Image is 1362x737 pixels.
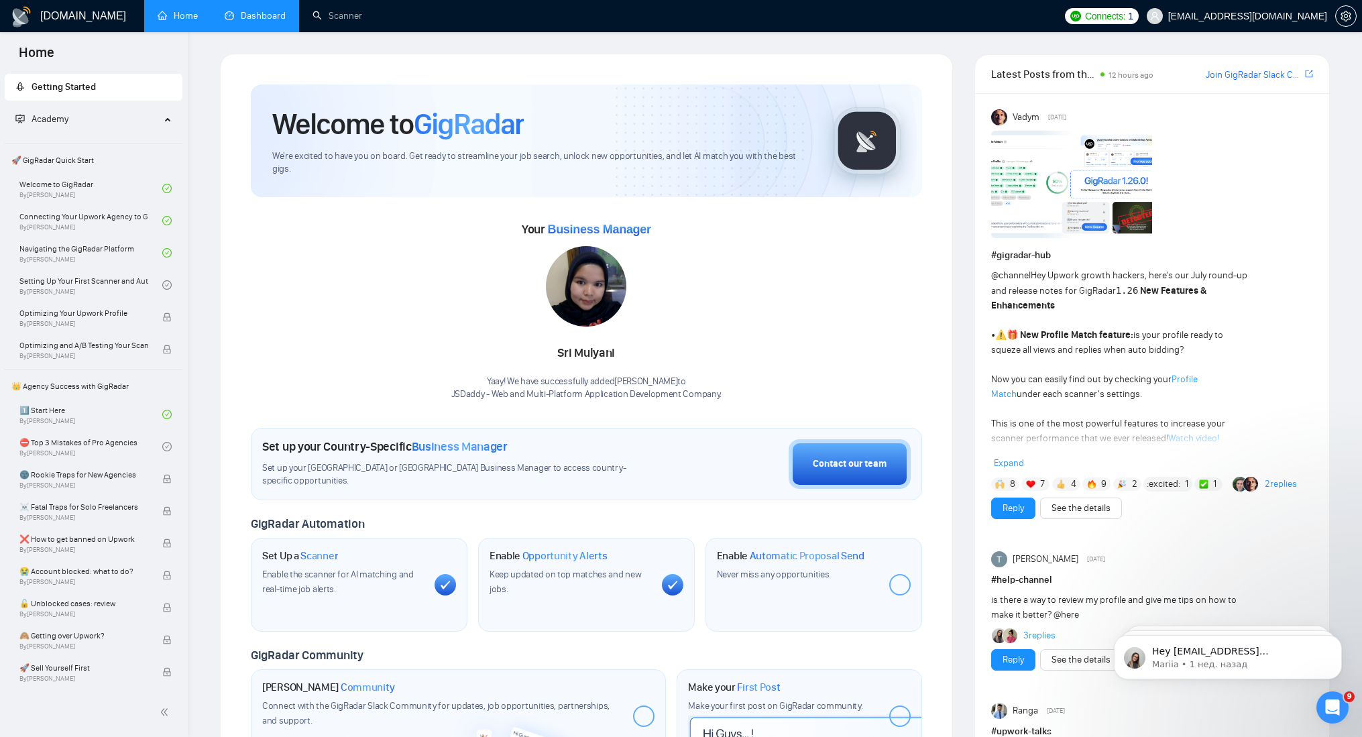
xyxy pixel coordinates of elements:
[1013,703,1038,718] span: Ranga
[991,248,1313,263] h1: # gigradar-hub
[1087,553,1105,565] span: [DATE]
[522,549,608,563] span: Opportunity Alerts
[162,635,172,644] span: lock
[19,481,148,490] span: By [PERSON_NAME]
[1013,552,1078,567] span: [PERSON_NAME]
[1071,477,1076,491] span: 4
[1109,70,1153,80] span: 12 hours ago
[1010,477,1015,491] span: 8
[1085,9,1125,23] span: Connects:
[32,81,96,93] span: Getting Started
[522,222,651,237] span: Your
[1336,11,1356,21] span: setting
[1344,691,1355,702] span: 9
[162,538,172,548] span: lock
[1003,501,1024,516] a: Reply
[1087,479,1096,489] img: 🔥
[1070,11,1081,21] img: upwork-logo.png
[8,43,65,71] span: Home
[414,106,524,142] span: GigRadar
[717,549,864,563] h1: Enable
[991,551,1007,567] img: Taylor Allen
[19,514,148,522] span: By [PERSON_NAME]
[251,648,363,663] span: GigRadar Community
[412,439,508,454] span: Business Manager
[1048,111,1066,123] span: [DATE]
[991,649,1035,671] button: Reply
[1168,433,1219,444] a: Watch video!
[162,184,172,193] span: check-circle
[1013,110,1039,125] span: Vadym
[162,216,172,225] span: check-circle
[490,549,608,563] h1: Enable
[162,442,172,451] span: check-circle
[1147,477,1180,492] span: :excited:
[1265,477,1297,491] a: 2replies
[19,661,148,675] span: 🚀 Sell Yourself First
[717,569,831,580] span: Never miss any opportunities.
[262,439,508,454] h1: Set up your Country-Specific
[1007,329,1018,341] span: 🎁
[32,113,68,125] span: Academy
[162,506,172,516] span: lock
[6,147,181,174] span: 🚀 GigRadar Quick Start
[272,106,524,142] h1: Welcome to
[313,10,362,21] a: searchScanner
[991,131,1152,238] img: F09AC4U7ATU-image.png
[834,107,901,174] img: gigradar-logo.png
[1199,479,1208,489] img: ✅
[300,549,338,563] span: Scanner
[1128,9,1133,23] span: 1
[19,500,148,514] span: ☠️ Fatal Traps for Solo Freelancers
[1316,691,1349,724] iframe: Intercom live chat
[19,675,148,683] span: By [PERSON_NAME]
[1233,477,1247,492] img: Alex B
[162,313,172,322] span: lock
[19,174,162,203] a: Welcome to GigRadarBy[PERSON_NAME]
[162,667,172,677] span: lock
[15,114,25,123] span: fund-projection-screen
[5,74,182,101] li: Getting Started
[162,345,172,354] span: lock
[225,10,286,21] a: dashboardDashboard
[1335,11,1357,21] a: setting
[19,468,148,481] span: 🌚 Rookie Traps for New Agencies
[19,629,148,642] span: 🙈 Getting over Upwork?
[11,6,32,27] img: logo
[19,532,148,546] span: ❌ How to get banned on Upwork
[737,681,780,694] span: First Post
[991,703,1007,719] img: Ranga
[1056,479,1066,489] img: 👍
[262,462,651,488] span: Set up your [GEOGRAPHIC_DATA] or [GEOGRAPHIC_DATA] Business Manager to access country-specific op...
[162,571,172,580] span: lock
[995,479,1005,489] img: 🙌
[1101,477,1106,491] span: 9
[1305,68,1313,79] span: export
[991,270,1031,281] span: @channel
[19,565,148,578] span: 😭 Account blocked: what to do?
[994,457,1024,469] span: Expand
[1052,653,1111,667] a: See the details
[19,400,162,429] a: 1️⃣ Start HereBy[PERSON_NAME]
[991,573,1313,587] h1: # help-channel
[688,681,780,694] h1: Make your
[991,109,1007,125] img: Vadym
[272,150,812,176] span: We're excited to have you on board. Get ready to streamline your job search, unlock new opportuni...
[19,339,148,352] span: Optimizing and A/B Testing Your Scanner for Better Results
[1206,68,1302,82] a: Join GigRadar Slack Community
[262,549,338,563] h1: Set Up a
[1047,705,1065,717] span: [DATE]
[162,280,172,290] span: check-circle
[162,474,172,484] span: lock
[1094,607,1362,701] iframe: Intercom notifications сообщение
[991,593,1249,622] div: is there a way to review my profile and give me tips on how to make it better? @here
[15,82,25,91] span: rocket
[1040,477,1045,491] span: 7
[1150,11,1159,21] span: user
[1020,329,1133,341] strong: New Profile Match feature:
[19,610,148,618] span: By [PERSON_NAME]
[19,320,148,328] span: By [PERSON_NAME]
[1305,68,1313,80] a: export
